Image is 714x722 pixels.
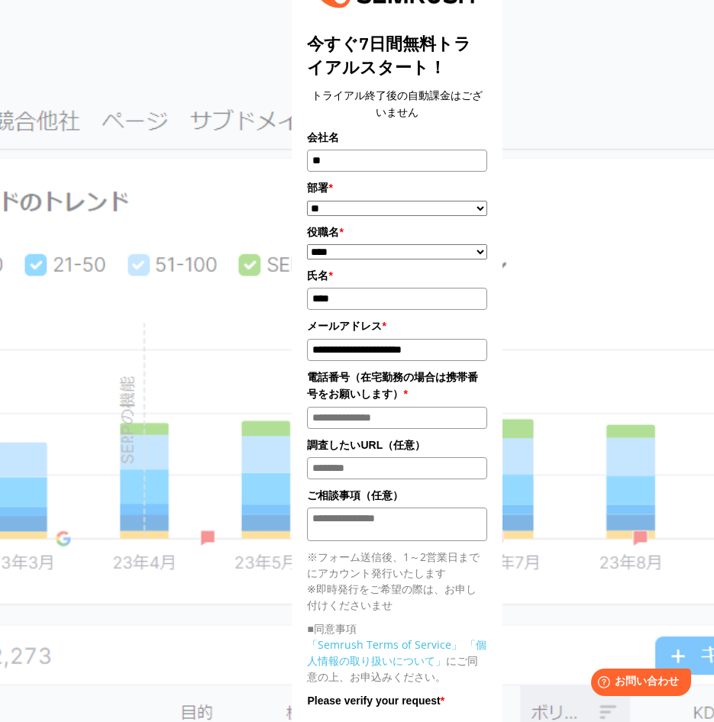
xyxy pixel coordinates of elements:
a: 「個人情報の取り扱いについて」 [307,637,486,668]
label: ご相談事項（任意） [307,487,486,504]
label: 部署 [307,179,486,196]
label: Please verify your request [307,692,486,709]
iframe: Help widget launcher [578,662,697,705]
label: 氏名 [307,267,486,284]
title: 今すぐ7日間無料トライアルスタート！ [307,32,486,79]
label: メールアドレス [307,317,486,334]
p: ■同意事項 [307,620,486,637]
center: トライアル終了後の自動課金はございません [307,87,486,121]
p: ※フォーム送信後、1～2営業日までにアカウント発行いたします ※即時発行をご希望の際は、お申し付けくださいませ [307,549,486,613]
label: 電話番号（在宅勤務の場合は携帯番号をお願いします） [307,369,486,403]
label: 会社名 [307,129,486,146]
a: 「Semrush Terms of Service」 [307,637,462,652]
p: にご同意の上、お申込みください。 [307,637,486,685]
label: 調査したいURL（任意） [307,437,486,453]
label: 役職名 [307,224,486,240]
